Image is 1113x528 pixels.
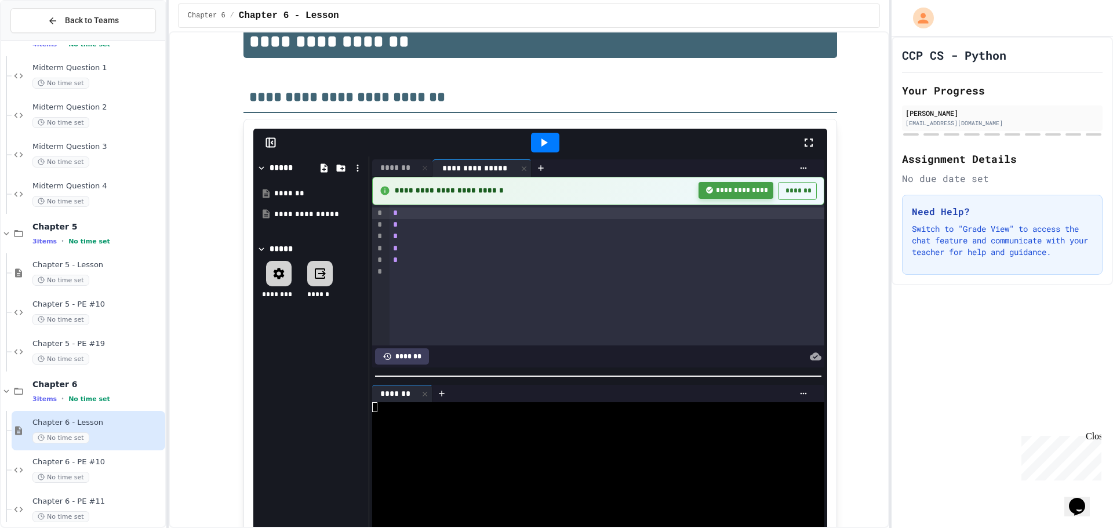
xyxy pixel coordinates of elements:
span: Chapter 5 [32,221,163,232]
span: No time set [32,275,89,286]
iframe: chat widget [1064,482,1101,516]
span: Midterm Question 2 [32,103,163,112]
span: 3 items [32,238,57,245]
div: My Account [901,5,937,31]
p: Switch to "Grade View" to access the chat feature and communicate with your teacher for help and ... [912,223,1093,258]
span: Chapter 6 - PE #10 [32,457,163,467]
span: No time set [68,238,110,245]
iframe: chat widget [1017,431,1101,480]
span: No time set [32,196,89,207]
span: No time set [32,432,89,443]
div: [PERSON_NAME] [905,108,1099,118]
h1: CCP CS - Python [902,47,1006,63]
span: No time set [32,314,89,325]
span: Chapter 5 - Lesson [32,260,163,270]
span: Chapter 6 - PE #11 [32,497,163,507]
span: Chapter 6 [188,11,225,20]
div: Chat with us now!Close [5,5,80,74]
span: No time set [32,117,89,128]
span: Chapter 5 - PE #10 [32,300,163,309]
span: Chapter 6 [32,379,163,389]
span: No time set [68,395,110,403]
div: No due date set [902,172,1103,185]
span: No time set [32,354,89,365]
div: [EMAIL_ADDRESS][DOMAIN_NAME] [905,119,1099,128]
span: Midterm Question 1 [32,63,163,73]
span: No time set [32,472,89,483]
h2: Assignment Details [902,151,1103,167]
span: No time set [32,156,89,167]
span: No time set [32,511,89,522]
button: Back to Teams [10,8,156,33]
span: No time set [32,78,89,89]
h3: Need Help? [912,205,1093,219]
span: Back to Teams [65,14,119,27]
span: • [61,236,64,246]
span: Chapter 6 - Lesson [32,418,163,428]
span: / [230,11,234,20]
span: Midterm Question 3 [32,142,163,152]
span: • [61,394,64,403]
h2: Your Progress [902,82,1103,99]
span: Chapter 6 - Lesson [239,9,339,23]
span: 3 items [32,395,57,403]
span: Midterm Question 4 [32,181,163,191]
span: Chapter 5 - PE #19 [32,339,163,349]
